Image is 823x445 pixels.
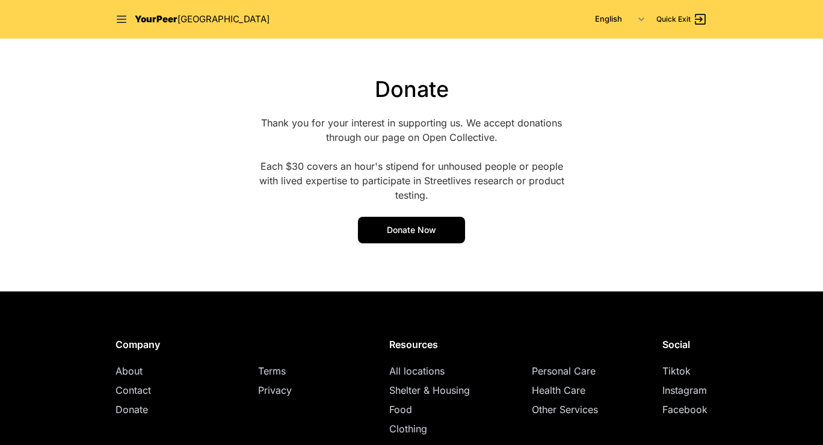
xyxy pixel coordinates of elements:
a: Tiktok [662,365,691,377]
span: Each $30 covers an hour's stipend for unhoused people or people with lived expertise to participa... [259,160,564,201]
span: Company [116,338,160,350]
span: Social [662,338,690,350]
a: Instagram [662,384,707,396]
span: Quick Exit [656,14,691,24]
a: Contact [116,384,151,396]
span: [GEOGRAPHIC_DATA] [177,13,270,25]
span: Thank you for your interest in supporting us. We accept donations through our page on Open Collec... [261,117,562,143]
a: Donate Now [358,217,465,243]
a: Food [389,403,412,415]
a: All locations [389,365,445,377]
a: Quick Exit [656,12,707,26]
span: Donate Now [387,225,436,235]
a: Shelter & Housing [389,384,470,396]
span: YourPeer [135,13,177,25]
a: Personal Care [532,365,596,377]
a: YourPeer[GEOGRAPHIC_DATA] [135,13,270,26]
a: Health Care [532,384,585,396]
span: Resources [389,338,438,350]
a: Privacy [258,384,292,396]
a: Facebook [662,403,707,415]
a: Clothing [389,423,427,435]
a: Donate [116,403,148,415]
a: Terms [258,365,286,377]
a: About [116,365,143,377]
span: Donate [375,76,449,102]
a: Other Services [532,403,598,415]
